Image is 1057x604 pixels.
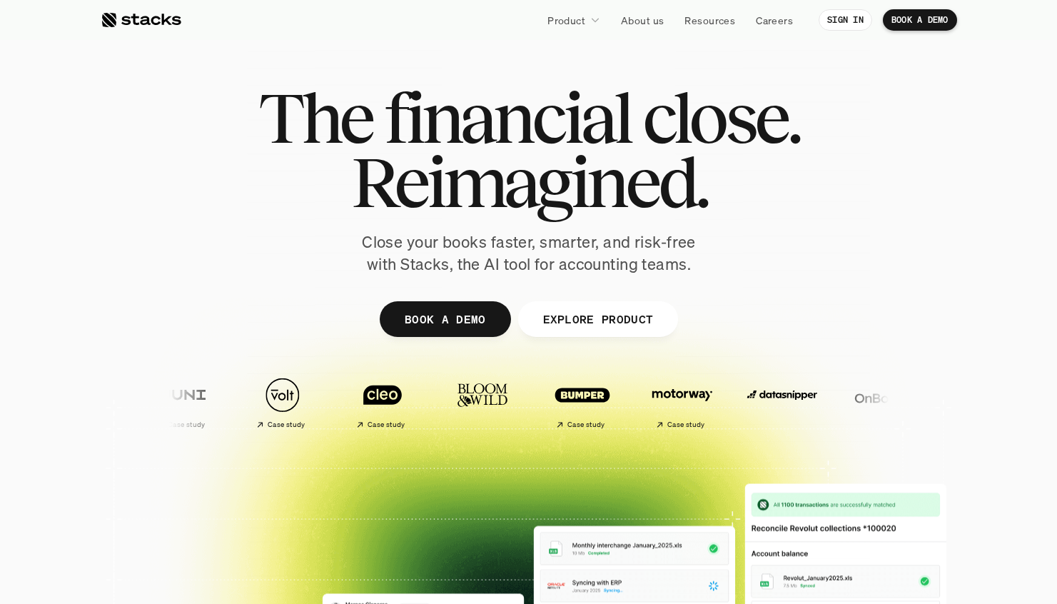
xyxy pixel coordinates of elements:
[547,13,585,28] p: Product
[236,370,329,435] a: Case study
[883,9,957,31] a: BOOK A DEMO
[167,421,205,429] h2: Case study
[258,86,372,150] span: The
[384,86,630,150] span: financial
[367,421,405,429] h2: Case study
[819,9,872,31] a: SIGN IN
[542,308,653,329] p: EXPLORE PRODUCT
[404,308,485,329] p: BOOK A DEMO
[642,86,799,150] span: close.
[676,7,744,33] a: Resources
[336,370,429,435] a: Case study
[636,370,729,435] a: Case study
[136,370,229,435] a: Case study
[350,150,707,214] span: Reimagined.
[827,15,864,25] p: SIGN IN
[747,7,801,33] a: Careers
[891,15,949,25] p: BOOK A DEMO
[350,231,707,276] p: Close your books faster, smarter, and risk-free with Stacks, the AI tool for accounting teams.
[379,301,510,337] a: BOOK A DEMO
[536,370,629,435] a: Case study
[756,13,793,28] p: Careers
[517,301,678,337] a: EXPLORE PRODUCT
[267,421,305,429] h2: Case study
[567,421,605,429] h2: Case study
[621,13,664,28] p: About us
[612,7,672,33] a: About us
[667,421,704,429] h2: Case study
[684,13,735,28] p: Resources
